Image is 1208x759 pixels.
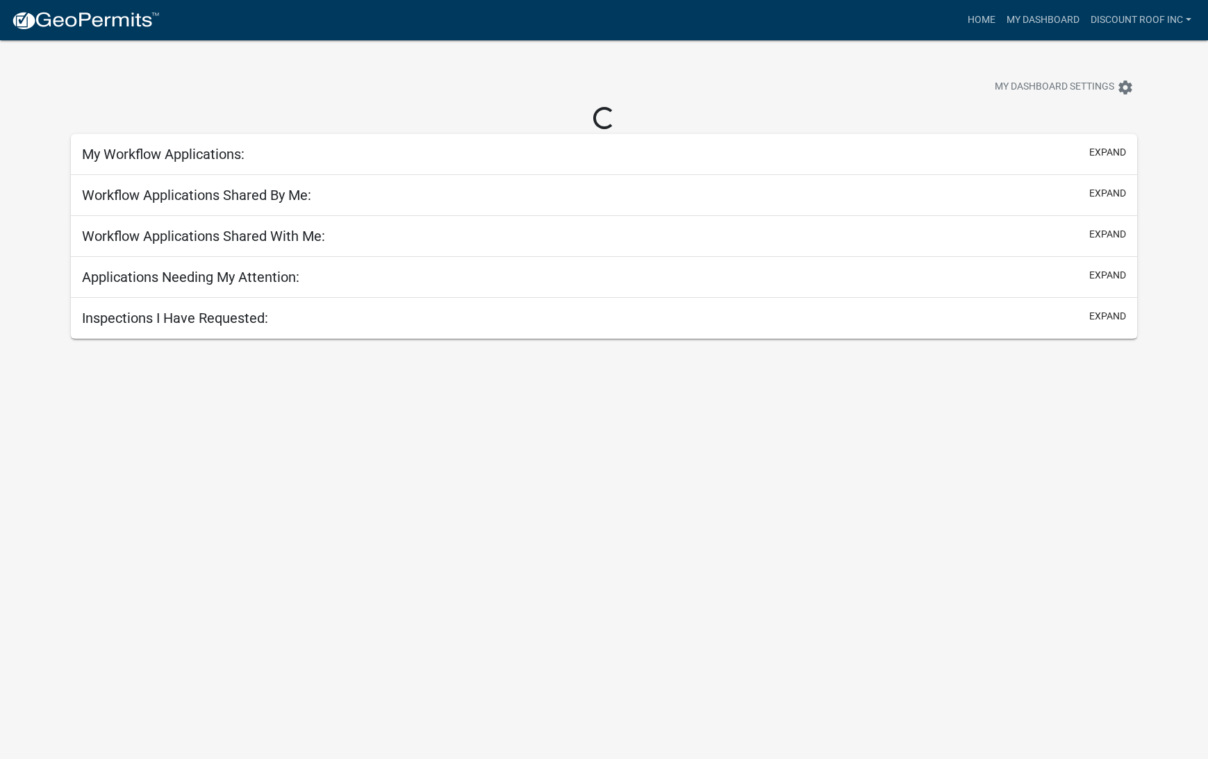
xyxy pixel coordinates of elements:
button: expand [1089,268,1126,283]
h5: Applications Needing My Attention: [82,269,299,285]
button: expand [1089,227,1126,242]
button: expand [1089,309,1126,324]
button: expand [1089,145,1126,160]
h5: Inspections I Have Requested: [82,310,268,326]
a: Discount Roof Inc [1085,7,1197,33]
span: My Dashboard Settings [995,79,1114,96]
i: settings [1117,79,1134,96]
h5: Workflow Applications Shared By Me: [82,187,311,203]
button: My Dashboard Settingssettings [984,74,1145,101]
h5: My Workflow Applications: [82,146,245,162]
button: expand [1089,186,1126,201]
a: Home [962,7,1001,33]
a: My Dashboard [1001,7,1085,33]
h5: Workflow Applications Shared With Me: [82,228,325,244]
